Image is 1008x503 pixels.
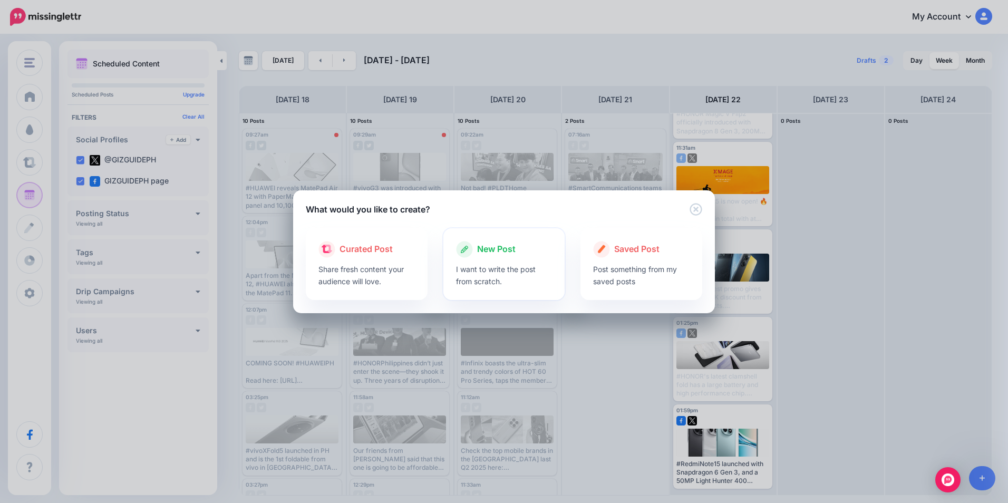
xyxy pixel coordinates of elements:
[477,243,516,256] span: New Post
[318,263,415,287] p: Share fresh content your audience will love.
[690,203,702,216] button: Close
[598,245,606,253] img: create.png
[935,467,961,492] div: Open Intercom Messenger
[593,263,690,287] p: Post something from my saved posts
[340,243,393,256] span: Curated Post
[456,263,553,287] p: I want to write the post from scratch.
[322,245,332,253] img: curate.png
[614,243,660,256] span: Saved Post
[306,203,430,216] h5: What would you like to create?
